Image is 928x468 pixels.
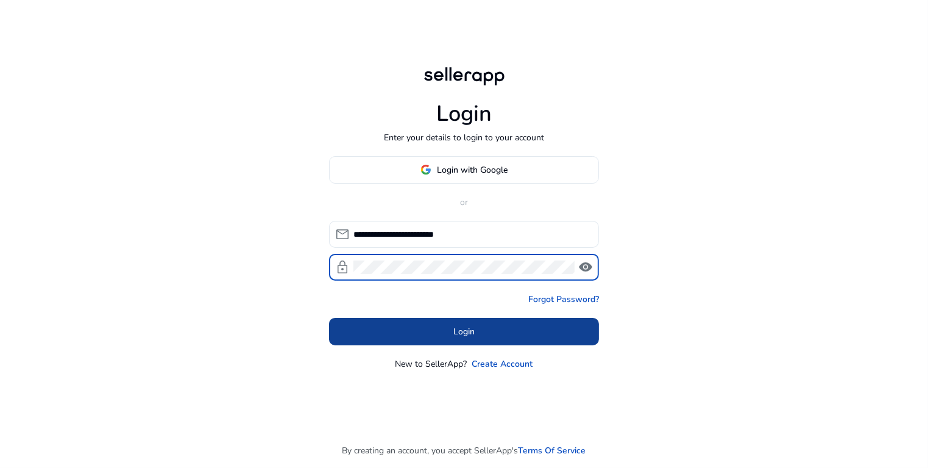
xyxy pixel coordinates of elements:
[329,318,599,345] button: Login
[437,164,508,176] span: Login with Google
[528,293,599,306] a: Forgot Password?
[329,196,599,209] p: or
[420,164,431,175] img: google-logo.svg
[395,358,467,370] p: New to SellerApp?
[335,260,350,275] span: lock
[519,444,586,457] a: Terms Of Service
[329,156,599,184] button: Login with Google
[436,101,492,127] h1: Login
[578,260,593,275] span: visibility
[335,227,350,242] span: mail
[453,325,475,338] span: Login
[384,131,544,144] p: Enter your details to login to your account
[472,358,533,370] a: Create Account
